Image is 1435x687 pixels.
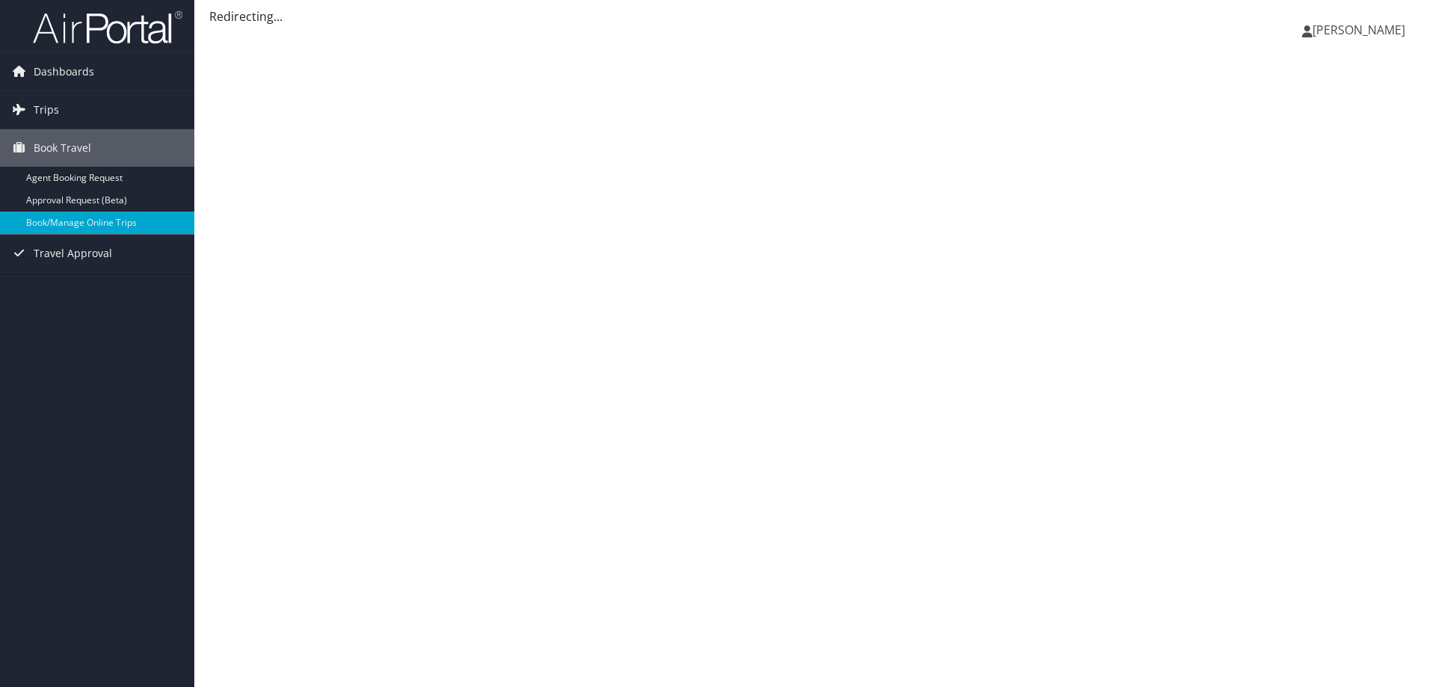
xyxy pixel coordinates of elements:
[1312,22,1405,38] span: [PERSON_NAME]
[34,129,91,167] span: Book Travel
[34,91,59,129] span: Trips
[34,53,94,90] span: Dashboards
[1302,7,1420,52] a: [PERSON_NAME]
[33,10,182,45] img: airportal-logo.png
[209,7,1420,25] div: Redirecting...
[34,235,112,272] span: Travel Approval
